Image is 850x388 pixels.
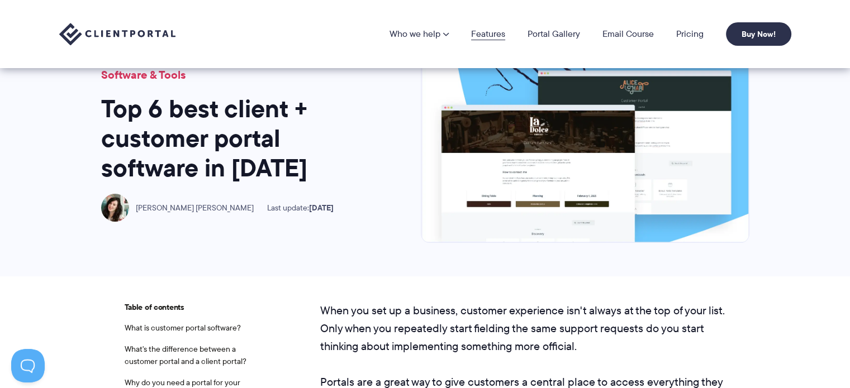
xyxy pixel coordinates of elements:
[471,30,505,39] a: Features
[101,66,186,83] a: Software & Tools
[101,94,369,183] h1: Top 6 best client + customer portal software in [DATE]
[726,22,791,46] a: Buy Now!
[390,30,449,39] a: Who we help
[11,349,45,382] iframe: Toggle Customer Support
[676,30,704,39] a: Pricing
[125,322,241,333] a: What is customer portal software?
[528,30,580,39] a: Portal Gallery
[125,301,264,314] span: Table of contents
[136,203,254,213] span: [PERSON_NAME] [PERSON_NAME]
[320,301,726,355] p: When you set up a business, customer experience isn't always at the top of your list. Only when y...
[125,343,246,367] a: What's the difference between a customer portal and a client portal?
[602,30,654,39] a: Email Course
[267,203,334,213] span: Last update:
[309,202,334,214] time: [DATE]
